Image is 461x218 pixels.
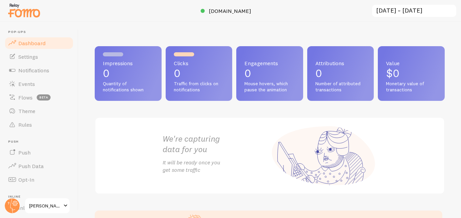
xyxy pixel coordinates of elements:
a: Theme [4,104,74,118]
p: 0 [315,68,366,79]
p: It will be ready once you get some traffic [163,159,270,174]
span: Rules [18,121,32,128]
a: Rules [4,118,74,131]
span: Quantity of notifications shown [103,81,153,93]
p: 0 [103,68,153,79]
a: Flows beta [4,91,74,104]
span: Events [18,80,35,87]
a: Events [4,77,74,91]
span: Attributions [315,60,366,66]
a: [PERSON_NAME] [24,198,70,214]
span: Pop-ups [8,30,74,34]
span: Inline [8,195,74,199]
span: Push [18,149,31,156]
span: Push [8,140,74,144]
p: 0 [174,68,224,79]
span: Flows [18,94,33,101]
span: Settings [18,53,38,60]
span: Theme [18,108,35,114]
span: $0 [386,67,400,80]
a: Dashboard [4,36,74,50]
span: Number of attributed transactions [315,81,366,93]
a: Notifications [4,63,74,77]
span: Notifications [18,67,49,74]
span: beta [37,94,51,101]
span: Clicks [174,60,224,66]
span: Engagements [244,60,295,66]
span: Impressions [103,60,153,66]
span: Dashboard [18,40,45,47]
span: Value [386,60,437,66]
span: Push Data [18,163,44,169]
img: fomo-relay-logo-orange.svg [7,2,41,19]
span: Monetary value of transactions [386,81,437,93]
span: Traffic from clicks on notifications [174,81,224,93]
span: Mouse hovers, which pause the animation [244,81,295,93]
span: Opt-In [18,176,34,183]
span: [PERSON_NAME] [29,202,61,210]
a: Push Data [4,159,74,173]
p: 0 [244,68,295,79]
h2: We're capturing data for you [163,133,270,155]
a: Push [4,146,74,159]
a: Opt-In [4,173,74,186]
a: Settings [4,50,74,63]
